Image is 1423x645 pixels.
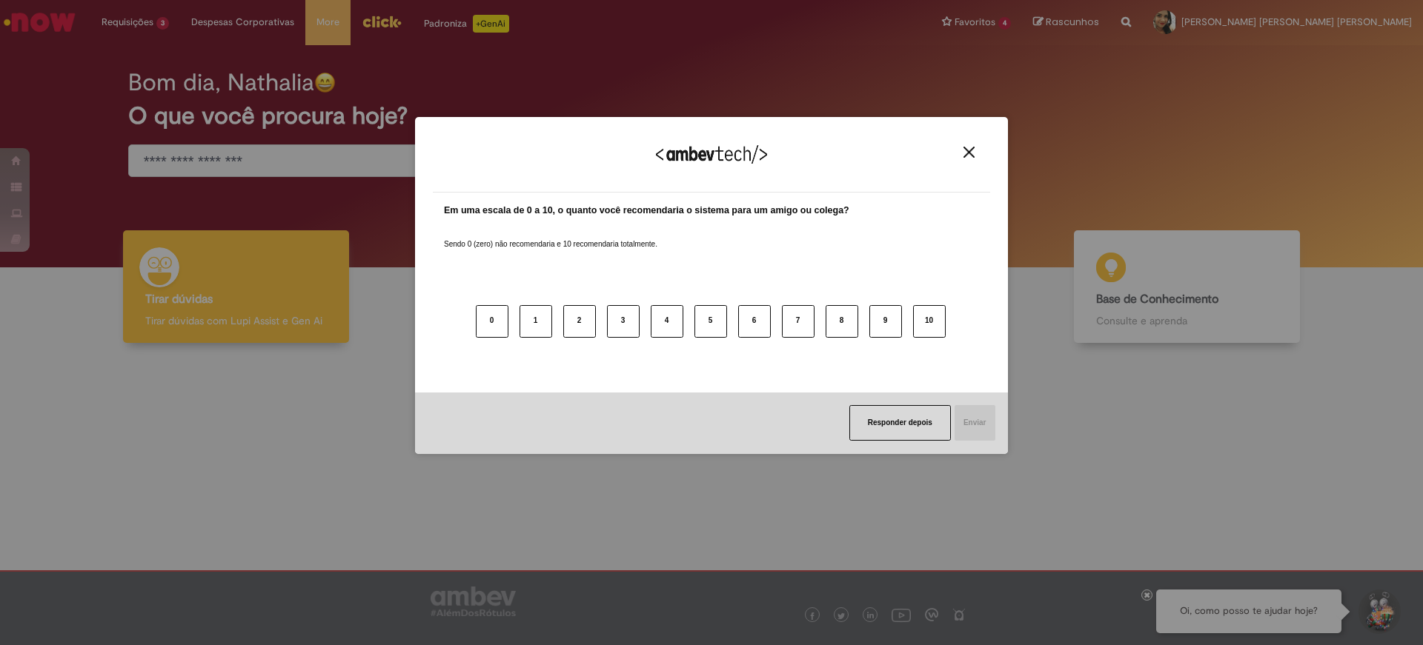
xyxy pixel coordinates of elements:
button: 9 [869,305,902,338]
label: Sendo 0 (zero) não recomendaria e 10 recomendaria totalmente. [444,221,657,250]
button: 4 [651,305,683,338]
button: 6 [738,305,771,338]
button: 3 [607,305,640,338]
button: 10 [913,305,946,338]
img: Logo Ambevtech [656,145,767,164]
button: 0 [476,305,508,338]
button: Responder depois [849,405,951,441]
button: 1 [520,305,552,338]
img: Close [963,147,975,158]
button: 2 [563,305,596,338]
button: Close [959,146,979,158]
button: 7 [782,305,815,338]
button: 8 [826,305,858,338]
label: Em uma escala de 0 a 10, o quanto você recomendaria o sistema para um amigo ou colega? [444,204,849,218]
button: 5 [694,305,727,338]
